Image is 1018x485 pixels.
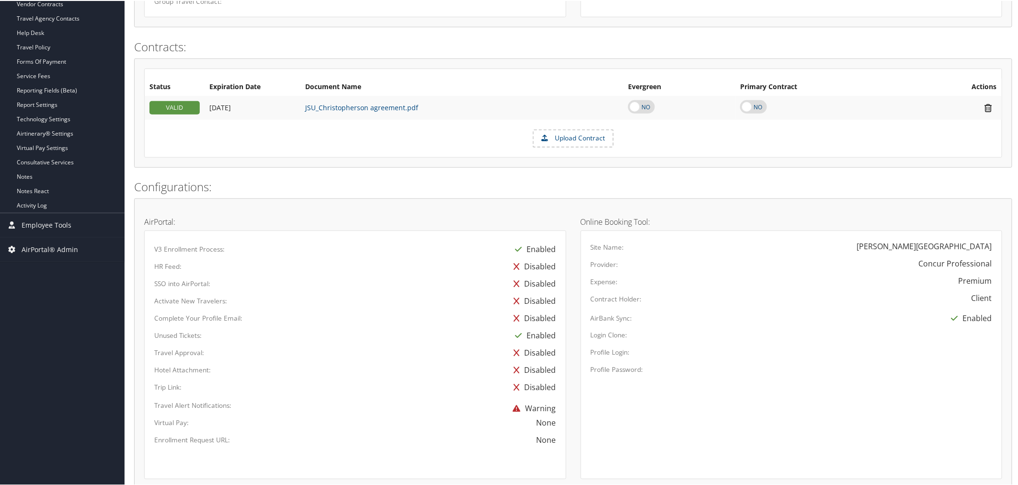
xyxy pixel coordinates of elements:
div: VALID [149,100,200,114]
th: Expiration Date [205,78,300,95]
label: Contract Holder: [591,293,642,303]
th: Actions [911,78,1002,95]
label: HR Feed: [154,261,182,270]
div: Add/Edit Date [209,103,296,111]
label: SSO into AirPortal: [154,278,210,288]
div: Client [972,291,992,303]
span: [DATE] [209,102,231,111]
label: Profile Login: [591,346,630,356]
div: Concur Professional [919,257,992,268]
a: JSU_Christopherson agreement.pdf [305,102,418,111]
label: Trip Link: [154,381,182,391]
th: Status [145,78,205,95]
span: Employee Tools [22,212,71,236]
label: Unused Tickets: [154,330,202,339]
label: Travel Alert Notifications: [154,400,231,409]
th: Primary Contract [735,78,911,95]
span: AirPortal® Admin [22,237,78,261]
div: Disabled [509,257,556,274]
label: Login Clone: [591,329,628,339]
h2: Configurations: [134,178,1012,194]
div: Disabled [509,343,556,360]
th: Document Name [300,78,623,95]
label: Profile Password: [591,364,643,373]
label: Site Name: [591,242,624,251]
div: Disabled [509,378,556,395]
h2: Contracts: [134,38,1012,54]
div: None [537,416,556,427]
th: Evergreen [623,78,735,95]
label: Travel Approval: [154,347,204,357]
label: Complete Your Profile Email: [154,312,242,322]
div: Enabled [511,240,556,257]
div: Disabled [509,360,556,378]
label: Virtual Pay: [154,417,189,427]
label: Enrollment Request URL: [154,434,230,444]
label: Expense: [591,276,618,286]
div: Premium [959,274,992,286]
div: Disabled [509,291,556,309]
div: Enabled [947,309,992,326]
label: Activate New Travelers: [154,295,227,305]
h4: Online Booking Tool: [581,217,1003,225]
span: Warning [508,402,556,413]
label: Hotel Attachment: [154,364,211,374]
div: None [328,433,556,445]
h4: AirPortal: [144,217,566,225]
div: Disabled [509,274,556,291]
div: [PERSON_NAME][GEOGRAPHIC_DATA] [857,240,992,251]
i: Remove Contract [980,102,997,112]
label: Provider: [591,259,618,268]
label: AirBank Sync: [591,312,632,322]
label: Upload Contract [534,129,613,146]
div: Disabled [509,309,556,326]
label: V3 Enrollment Process: [154,243,225,253]
div: Enabled [511,326,556,343]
